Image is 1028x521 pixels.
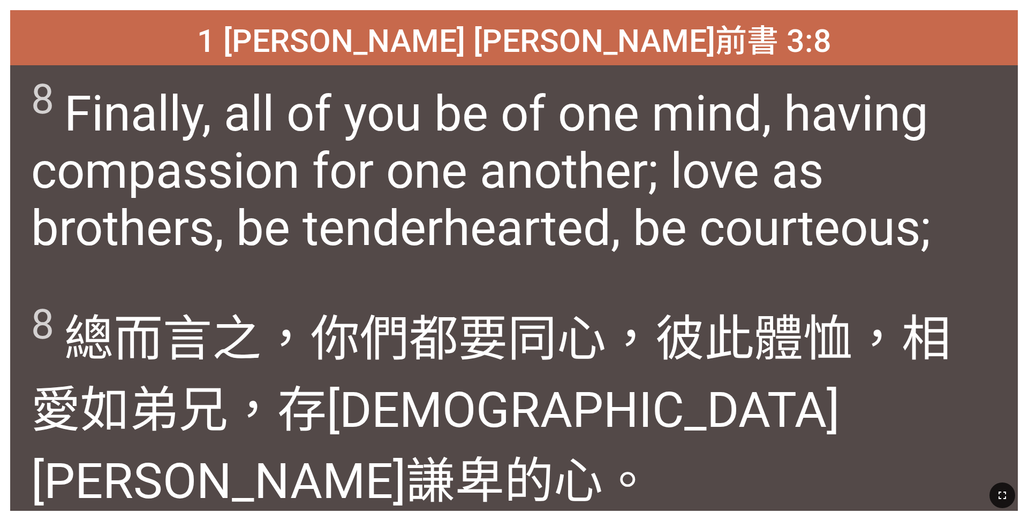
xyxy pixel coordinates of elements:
span: 總而言之 [31,298,997,512]
wg4835: ，相愛如弟兄 [31,310,951,510]
sup: 8 [31,301,54,349]
sup: 8 [31,75,54,124]
span: 1 [PERSON_NAME] [PERSON_NAME]前書 3:8 [197,16,832,61]
wg2155: 謙卑 [406,453,652,510]
wg5361: ，存[DEMOGRAPHIC_DATA][PERSON_NAME] [31,381,840,510]
wg5391: 的心。 [504,453,652,510]
wg5056: ，你們都要同心，彼此體恤 [31,310,951,510]
span: Finally, all of you be of one mind, having compassion for one another; love as brothers, be tende... [31,75,997,257]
